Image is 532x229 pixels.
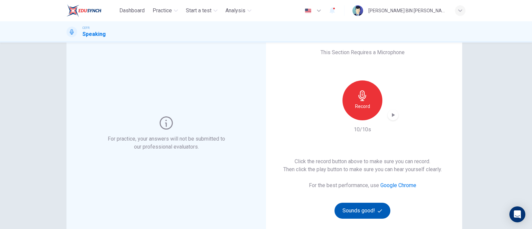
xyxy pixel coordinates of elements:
h6: This Section Requires a Microphone [321,49,405,57]
h6: For practice, your answers will not be submitted to our professional evaluators. [106,135,226,151]
button: Dashboard [117,5,147,17]
div: Open Intercom Messenger [509,206,525,222]
h6: For the best performance, use [309,181,416,189]
button: Practice [150,5,181,17]
span: Analysis [225,7,245,15]
a: Google Chrome [380,182,416,188]
span: Practice [153,7,172,15]
button: Analysis [223,5,254,17]
button: Record [342,80,382,120]
h6: Record [355,102,370,110]
a: EduSynch logo [66,4,117,17]
div: [PERSON_NAME] BIN [PERSON_NAME] [368,7,447,15]
img: Profile picture [352,5,363,16]
img: EduSynch logo [66,4,101,17]
h6: 10/10s [354,126,371,134]
img: en [304,8,312,13]
span: CEFR [82,26,89,30]
button: Start a test [183,5,220,17]
button: Sounds good! [334,203,390,219]
span: Dashboard [119,7,145,15]
h1: Speaking [82,30,106,38]
span: Start a test [186,7,211,15]
h6: Click the record button above to make sure you can record. Then click the play button to make sur... [283,158,442,173]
